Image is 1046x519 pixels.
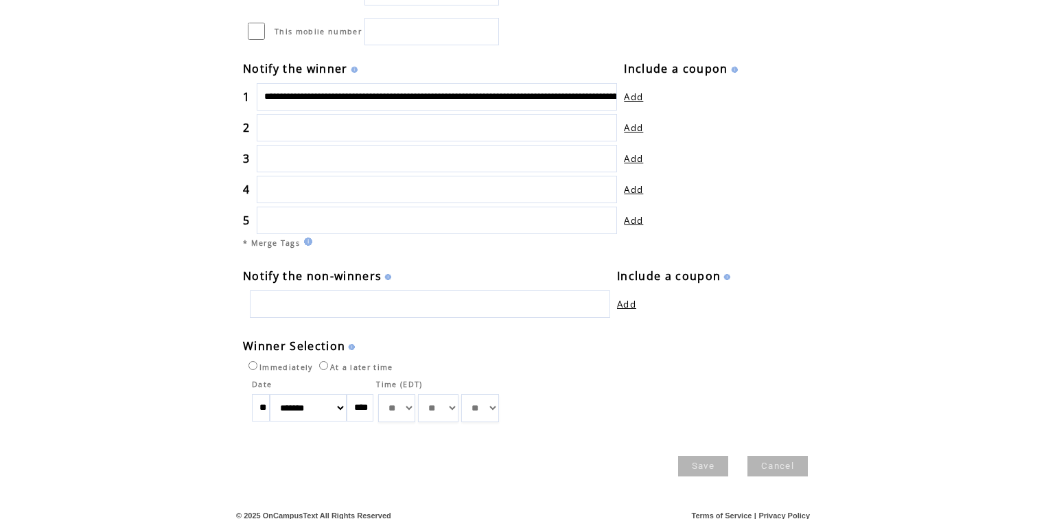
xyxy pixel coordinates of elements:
[243,213,250,228] span: 5
[316,362,393,372] label: At a later time
[624,122,643,134] a: Add
[382,274,391,280] img: help.gif
[617,298,636,310] a: Add
[624,91,643,103] a: Add
[376,380,422,389] span: Time (EDT)
[248,361,257,370] input: Immediately
[617,268,721,284] span: Include a coupon
[345,344,355,350] img: help.gif
[252,380,272,389] span: Date
[624,152,643,165] a: Add
[300,238,312,246] img: help.gif
[275,27,362,36] span: This mobile number
[624,214,643,227] a: Add
[747,456,808,476] a: Cancel
[348,67,358,73] img: help.gif
[624,183,643,196] a: Add
[243,120,250,135] span: 2
[243,338,345,354] span: Winner Selection
[243,151,250,166] span: 3
[319,361,328,370] input: At a later time
[243,182,250,197] span: 4
[624,61,728,76] span: Include a coupon
[245,362,313,372] label: Immediately
[243,61,348,76] span: Notify the winner
[243,268,382,284] span: Notify the non-winners
[728,67,738,73] img: help.gif
[721,274,730,280] img: help.gif
[678,456,728,476] a: Save
[243,238,300,248] span: * Merge Tags
[243,89,250,104] span: 1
